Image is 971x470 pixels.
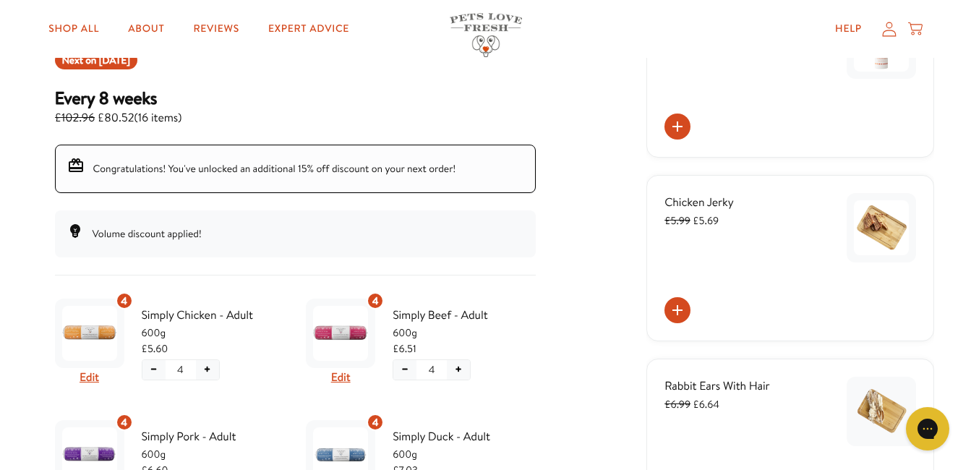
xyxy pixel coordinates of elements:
button: Edit [80,368,99,387]
span: 4 [372,414,379,430]
span: 4 [429,362,435,377]
span: 4 [121,414,127,430]
span: Congratulations! You've unlocked an additional 15% off discount on your next order! [93,161,456,176]
div: 4 units of item: Simply Pork - Adult [116,414,133,431]
span: Simply Pork - Adult [142,427,285,446]
button: Decrease quantity [142,360,166,380]
span: £80.52 ( 16 items ) [55,108,182,127]
span: 4 [177,362,184,377]
span: 600g [142,325,285,341]
img: Simply Chicken - Adult [62,306,117,361]
img: Rabbit Ears With Hair [854,384,909,439]
div: Subscription product: Simply Beef - Adult [306,293,536,393]
span: 4 [121,293,127,309]
a: Shop All [37,14,111,43]
span: Oct 6, 2025 (Europe/London) [99,53,130,67]
span: £5.69 [664,213,719,228]
div: Shipment 2025-10-05T23:00:00+00:00 [55,51,137,69]
span: £6.51 [393,341,416,356]
div: Subscription product: Simply Chicken - Adult [55,293,285,393]
span: 600g [142,446,285,462]
div: 4 units of item: Simply Beef - Adult [367,292,384,309]
button: Edit [331,368,351,387]
s: £5.99 [664,213,690,228]
img: Chicken Jerky [854,200,909,255]
img: Simply Beef - Adult [313,306,368,361]
div: Subscription for 16 items with cost £80.52. Renews Every 8 weeks [55,87,536,127]
span: Simply Duck - Adult [393,427,536,446]
div: 4 units of item: Simply Chicken - Adult [116,292,133,309]
a: Expert Advice [257,14,361,43]
a: About [116,14,176,43]
span: Simply Beef - Adult [393,306,536,325]
a: Help [824,14,873,43]
button: Increase quantity [196,360,219,380]
span: Volume discount applied! [93,226,202,241]
span: £6.64 [664,397,719,411]
s: £102.96 [55,110,95,126]
span: 600g [393,325,536,341]
span: 600g [393,446,536,462]
span: 4 [372,293,379,309]
span: Rabbit Ears With Hair [664,378,770,394]
h3: Every 8 weeks [55,87,182,108]
img: Pets Love Fresh [450,13,522,57]
iframe: Gorgias live chat messenger [899,402,957,456]
span: Chicken Jerky [664,195,734,210]
s: £6.99 [664,397,690,411]
a: Reviews [181,14,250,43]
span: Simply Chicken - Adult [142,306,285,325]
span: £5.60 [142,341,168,356]
button: Decrease quantity [393,360,416,380]
div: 4 units of item: Simply Duck - Adult [367,414,384,431]
button: Increase quantity [447,360,470,380]
span: Next on [62,53,130,67]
